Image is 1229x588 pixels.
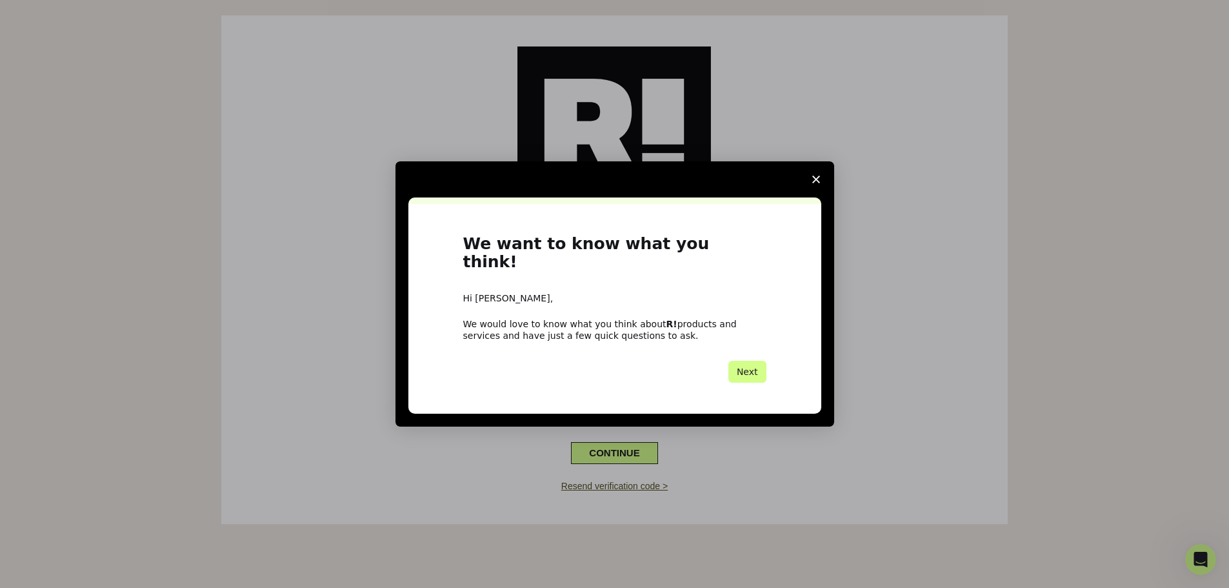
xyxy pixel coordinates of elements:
div: We would love to know what you think about products and services and have just a few quick questi... [463,318,766,341]
div: Hi [PERSON_NAME], [463,292,766,305]
button: Next [728,361,766,383]
b: R! [666,319,677,329]
h1: We want to know what you think! [463,235,766,279]
span: Close survey [798,161,834,198]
